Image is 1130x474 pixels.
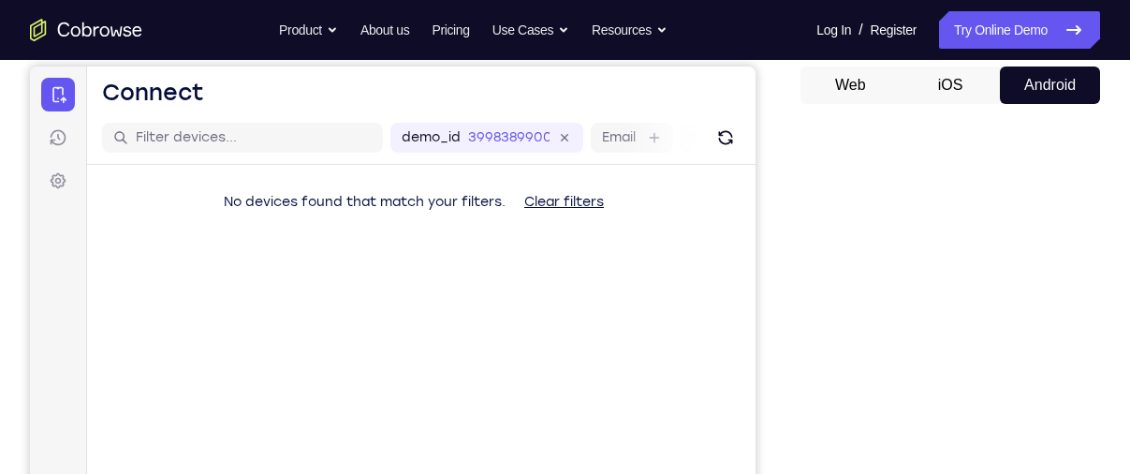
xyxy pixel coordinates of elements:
a: Try Online Demo [939,11,1100,49]
button: Clear filters [479,117,589,155]
button: Android [1000,67,1100,104]
a: Log In [816,11,851,49]
span: No devices found that match your filters. [194,127,476,143]
span: / [859,19,862,41]
button: iOS [901,67,1001,104]
button: Use Cases [492,11,569,49]
button: Web [800,67,901,104]
a: Register [871,11,917,49]
button: Product [279,11,338,49]
a: Go to the home page [30,19,142,41]
a: About us [360,11,409,49]
button: Resources [592,11,668,49]
a: Pricing [432,11,469,49]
